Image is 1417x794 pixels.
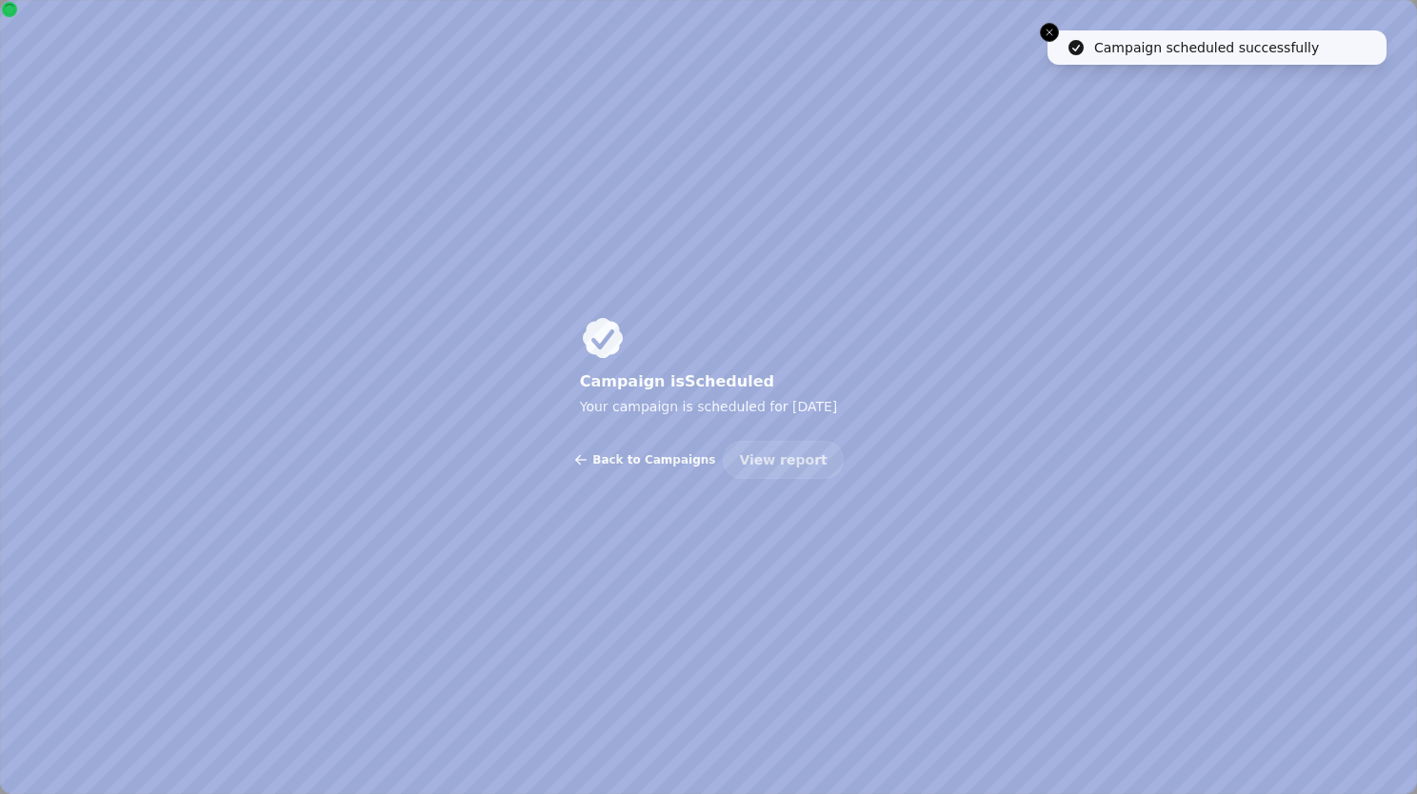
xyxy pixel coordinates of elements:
[1094,38,1319,57] div: Campaign scheduled successfully
[592,454,715,466] span: Back to Campaigns
[723,441,843,479] button: View report
[580,395,838,418] p: Your campaign is scheduled for [DATE]
[580,368,838,395] h2: Campaign is Scheduled
[1040,23,1059,42] button: Close toast
[739,453,827,466] span: View report
[573,441,715,479] button: Back to Campaigns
